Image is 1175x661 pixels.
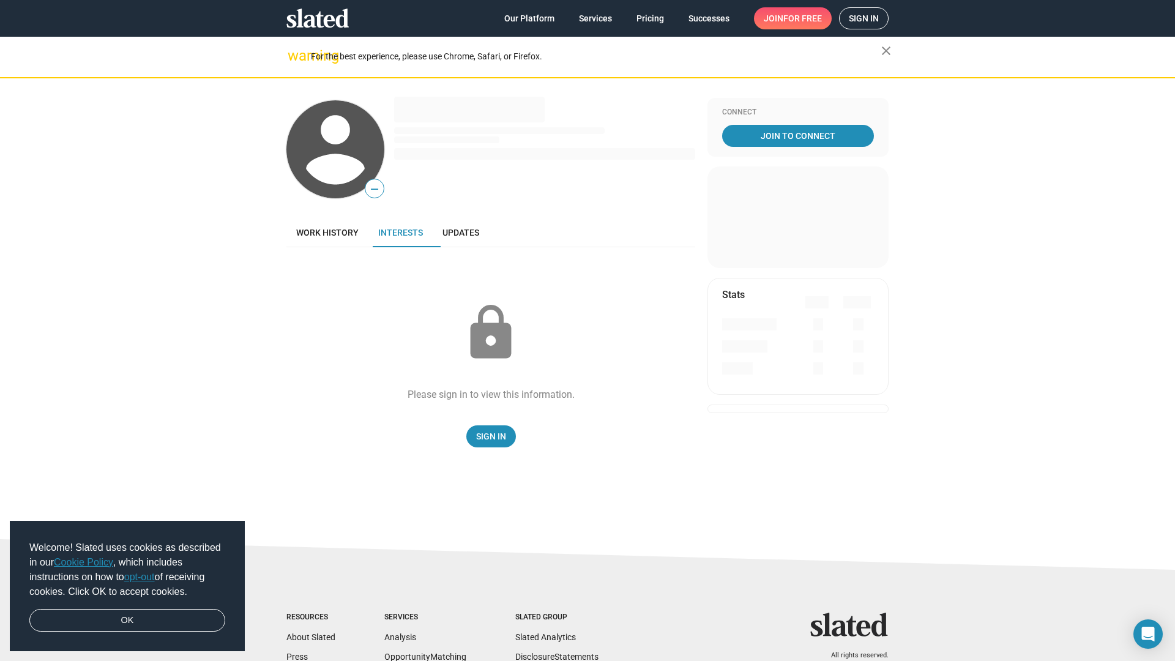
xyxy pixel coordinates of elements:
div: For the best experience, please use Chrome, Safari, or Firefox. [311,48,881,65]
div: Services [384,613,466,622]
a: Our Platform [494,7,564,29]
span: Updates [442,228,479,237]
a: Join To Connect [722,125,874,147]
span: Sign In [476,425,506,447]
span: Sign in [849,8,879,29]
a: About Slated [286,632,335,642]
a: Work history [286,218,368,247]
a: Interests [368,218,433,247]
span: Join [764,7,822,29]
span: Join To Connect [725,125,871,147]
a: dismiss cookie message [29,609,225,632]
a: Services [569,7,622,29]
a: Sign in [839,7,889,29]
mat-icon: close [879,43,893,58]
a: Successes [679,7,739,29]
span: — [365,181,384,197]
div: Slated Group [515,613,599,622]
span: Services [579,7,612,29]
span: Our Platform [504,7,554,29]
a: Cookie Policy [54,557,113,567]
div: Connect [722,108,874,118]
mat-card-title: Stats [722,288,745,301]
div: Please sign in to view this information. [408,388,575,401]
span: Pricing [636,7,664,29]
a: Joinfor free [754,7,832,29]
span: for free [783,7,822,29]
a: Updates [433,218,489,247]
mat-icon: warning [288,48,302,63]
mat-icon: lock [460,302,521,364]
div: Resources [286,613,335,622]
a: Sign In [466,425,516,447]
span: Interests [378,228,423,237]
a: Pricing [627,7,674,29]
a: opt-out [124,572,155,582]
span: Successes [688,7,729,29]
span: Work history [296,228,359,237]
span: Welcome! Slated uses cookies as described in our , which includes instructions on how to of recei... [29,540,225,599]
a: Analysis [384,632,416,642]
div: Open Intercom Messenger [1133,619,1163,649]
a: Slated Analytics [515,632,576,642]
div: cookieconsent [10,521,245,652]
